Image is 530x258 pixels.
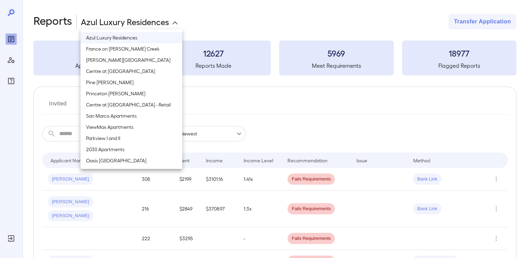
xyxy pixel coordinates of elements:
[80,88,182,99] li: Princeton [PERSON_NAME]
[80,110,182,121] li: San Marco Apartments
[80,99,182,110] li: Centre at [GEOGRAPHIC_DATA] - Retail
[80,155,182,166] li: Oasis [GEOGRAPHIC_DATA]
[80,32,182,43] li: Azul Luxury Residences
[80,121,182,133] li: ViewMax Apartments
[80,54,182,66] li: [PERSON_NAME][GEOGRAPHIC_DATA]
[80,133,182,144] li: Parkview I and II
[80,77,182,88] li: Pine [PERSON_NAME]
[80,66,182,77] li: Centre at [GEOGRAPHIC_DATA]
[80,43,182,54] li: France on [PERSON_NAME] Creek
[80,144,182,155] li: 2030 Apartments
